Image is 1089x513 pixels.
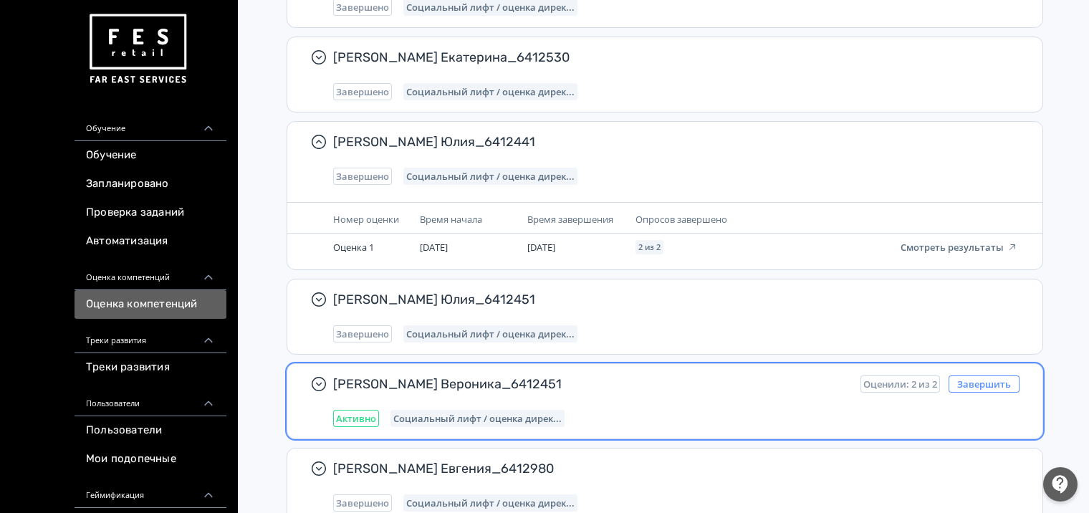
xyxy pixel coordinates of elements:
span: Оценка 1 [333,241,374,254]
a: Проверка заданий [75,198,226,227]
span: [DATE] [527,241,555,254]
span: Время начала [420,213,482,226]
span: Завершено [336,86,389,97]
a: Треки развития [75,353,226,382]
span: Завершено [336,328,389,340]
span: [PERSON_NAME] Екатерина_6412530 [333,49,1008,66]
div: Геймификация [75,474,226,508]
div: Обучение [75,107,226,141]
a: Оценка компетенций [75,290,226,319]
button: Завершить [949,375,1020,393]
div: Пользователи [75,382,226,416]
div: Оценка компетенций [75,256,226,290]
span: Завершено [336,497,389,509]
span: Активно [336,413,376,424]
span: [PERSON_NAME] Юлия_6412441 [333,133,1008,150]
a: Автоматизация [75,227,226,256]
span: 2 из 2 [638,243,661,251]
button: Смотреть результаты [901,241,1018,253]
span: Социальный лифт / оценка директора магазина [406,171,575,182]
a: Мои подопечные [75,445,226,474]
span: [PERSON_NAME] Юлия_6412451 [333,291,1008,308]
div: Треки развития [75,319,226,353]
span: [DATE] [420,241,448,254]
a: Запланировано [75,170,226,198]
a: Смотреть результаты [901,240,1018,254]
span: Оценили: 2 из 2 [863,378,937,390]
img: https://files.teachbase.ru/system/account/57463/logo/medium-936fc5084dd2c598f50a98b9cbe0469a.png [86,9,189,90]
span: Завершено [336,171,389,182]
span: [PERSON_NAME] Евгения_6412980 [333,460,1008,477]
span: Социальный лифт / оценка директора магазина [406,497,575,509]
span: Время завершения [527,213,613,226]
span: Завершено [336,1,389,13]
a: Обучение [75,141,226,170]
span: Социальный лифт / оценка директора магазина [406,86,575,97]
span: Социальный лифт / оценка директора магазина [406,1,575,13]
a: Пользователи [75,416,226,445]
span: [PERSON_NAME] Вероника_6412451 [333,375,849,393]
span: Номер оценки [333,213,399,226]
span: Социальный лифт / оценка директора магазина [393,413,562,424]
span: Опросов завершено [635,213,727,226]
span: Социальный лифт / оценка директора магазина [406,328,575,340]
